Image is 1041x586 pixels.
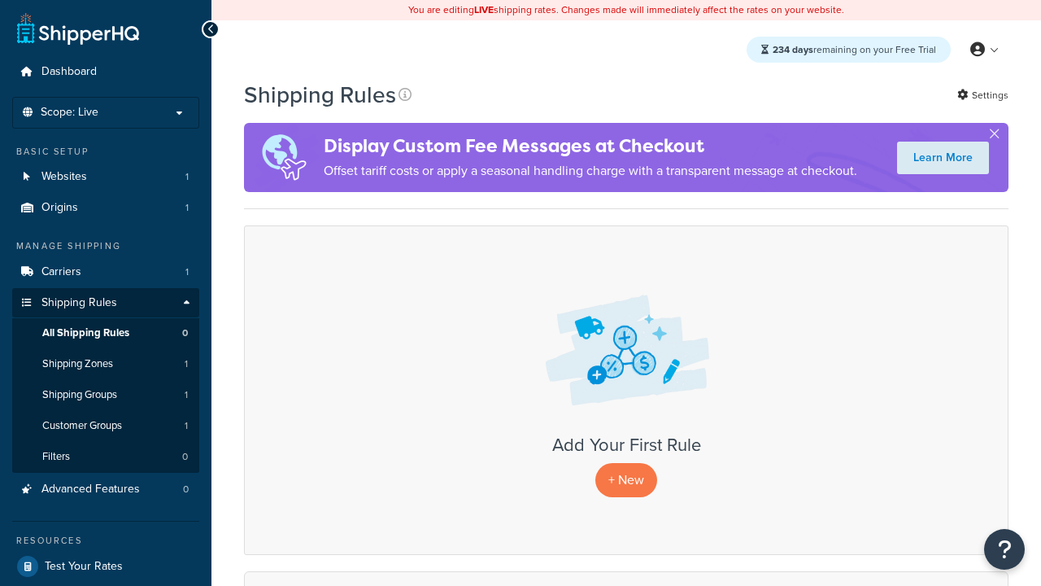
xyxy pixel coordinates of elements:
[183,483,189,496] span: 0
[42,388,117,402] span: Shipping Groups
[773,42,813,57] strong: 234 days
[12,474,199,505] a: Advanced Features 0
[41,296,117,310] span: Shipping Rules
[984,529,1025,570] button: Open Resource Center
[41,106,98,120] span: Scope: Live
[261,435,991,455] h3: Add Your First Rule
[324,133,857,160] h4: Display Custom Fee Messages at Checkout
[12,349,199,379] a: Shipping Zones 1
[185,170,189,184] span: 1
[12,380,199,410] a: Shipping Groups 1
[42,419,122,433] span: Customer Groups
[474,2,494,17] b: LIVE
[12,442,199,472] a: Filters 0
[45,560,123,574] span: Test Your Rates
[12,411,199,441] a: Customer Groups 1
[12,288,199,474] li: Shipping Rules
[12,257,199,287] li: Carriers
[185,265,189,279] span: 1
[41,170,87,184] span: Websites
[897,142,989,174] a: Learn More
[41,265,81,279] span: Carriers
[42,326,129,340] span: All Shipping Rules
[12,318,199,348] a: All Shipping Rules 0
[12,57,199,87] a: Dashboard
[12,411,199,441] li: Customer Groups
[185,357,188,371] span: 1
[41,483,140,496] span: Advanced Features
[12,193,199,223] li: Origins
[595,463,657,496] p: + New
[182,450,188,464] span: 0
[182,326,188,340] span: 0
[42,357,113,371] span: Shipping Zones
[12,239,199,253] div: Manage Shipping
[42,450,70,464] span: Filters
[12,145,199,159] div: Basic Setup
[12,442,199,472] li: Filters
[12,552,199,581] a: Test Your Rates
[12,534,199,548] div: Resources
[244,79,396,111] h1: Shipping Rules
[185,419,188,433] span: 1
[185,201,189,215] span: 1
[12,162,199,192] li: Websites
[244,123,324,192] img: duties-banner-06bc72dcb5fe05cb3f9472aba00be2ae8eb53ab6f0d8bb03d382ba314ac3c341.png
[957,84,1008,107] a: Settings
[41,65,97,79] span: Dashboard
[12,349,199,379] li: Shipping Zones
[12,257,199,287] a: Carriers 1
[747,37,951,63] div: remaining on your Free Trial
[12,474,199,505] li: Advanced Features
[41,201,78,215] span: Origins
[12,288,199,318] a: Shipping Rules
[17,12,139,45] a: ShipperHQ Home
[12,380,199,410] li: Shipping Groups
[12,193,199,223] a: Origins 1
[12,318,199,348] li: All Shipping Rules
[324,160,857,182] p: Offset tariff costs or apply a seasonal handling charge with a transparent message at checkout.
[185,388,188,402] span: 1
[12,162,199,192] a: Websites 1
